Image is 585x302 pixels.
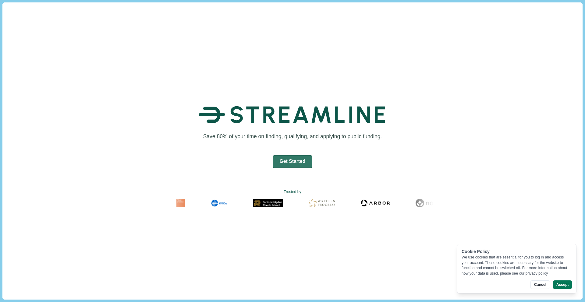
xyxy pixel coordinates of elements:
img: Streamline Climate Logo [199,98,386,132]
img: Partnership for Rhode Island Logo [253,199,282,207]
button: Accept [553,280,572,289]
a: privacy policy [526,271,548,276]
img: Milken Institute Logo [210,199,227,207]
h1: Save 80% of your time on finding, qualifying, and applying to public funding. [201,133,384,140]
button: Cancel [530,280,550,289]
button: Get Started [273,155,313,168]
img: Written Progress Logo [308,199,335,207]
img: Fram Energy Logo [176,199,184,207]
img: Arbor Logo [360,199,389,207]
span: Cookie Policy [462,249,490,254]
text: Trusted by [284,189,301,195]
div: We use cookies that are essential for you to log in and access your account. These cookies are ne... [462,255,572,276]
img: Noya Logo [415,199,440,207]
